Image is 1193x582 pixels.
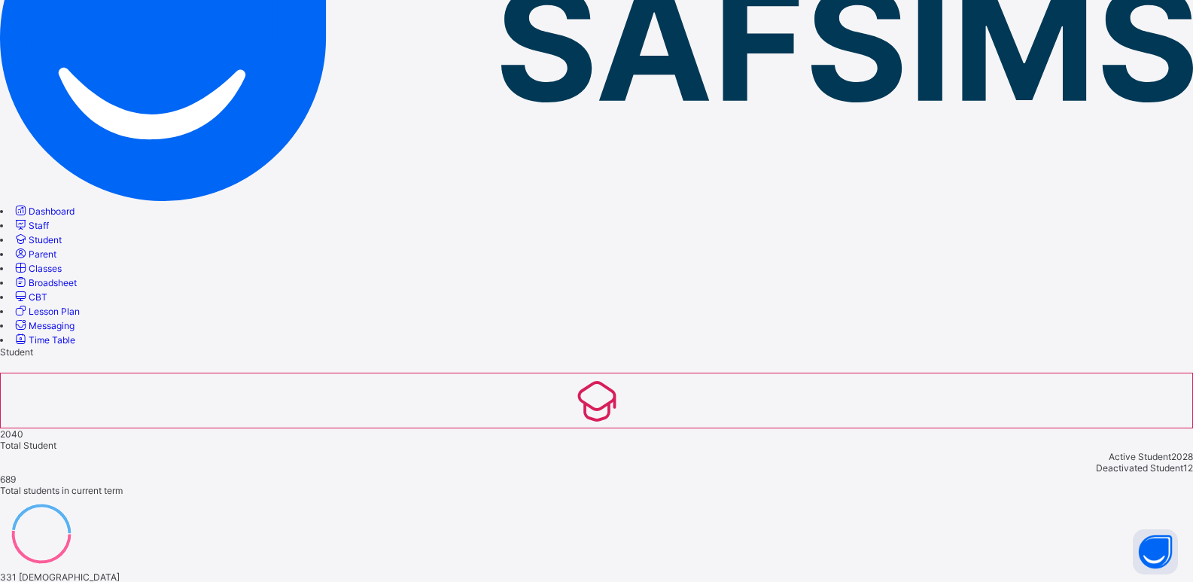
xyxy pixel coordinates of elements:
[29,263,62,274] span: Classes
[13,306,80,317] a: Lesson Plan
[1133,529,1178,574] button: Open asap
[13,334,75,346] a: Time Table
[29,277,77,288] span: Broadsheet
[29,206,75,217] span: Dashboard
[13,234,62,245] a: Student
[13,248,56,260] a: Parent
[29,220,49,231] span: Staff
[29,334,75,346] span: Time Table
[29,248,56,260] span: Parent
[29,234,62,245] span: Student
[13,277,77,288] a: Broadsheet
[1171,451,1193,462] span: 2028
[13,220,49,231] a: Staff
[13,291,47,303] a: CBT
[29,291,47,303] span: CBT
[13,320,75,331] a: Messaging
[1096,462,1183,474] span: Deactivated Student
[13,206,75,217] a: Dashboard
[1183,462,1193,474] span: 12
[29,306,80,317] span: Lesson Plan
[13,263,62,274] a: Classes
[29,320,75,331] span: Messaging
[1109,451,1171,462] span: Active Student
